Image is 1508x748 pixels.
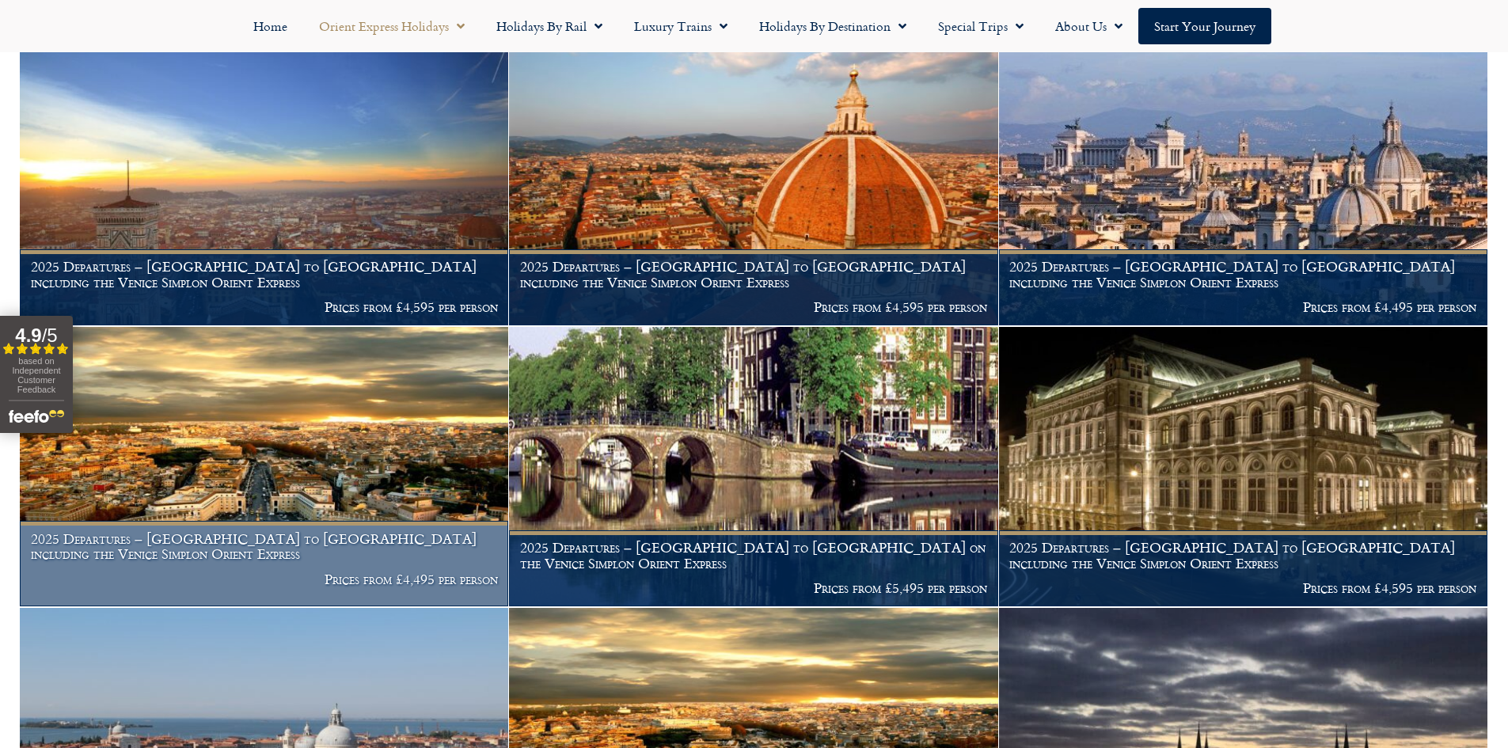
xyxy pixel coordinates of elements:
[237,8,303,44] a: Home
[31,531,498,562] h1: 2025 Departures – [GEOGRAPHIC_DATA] to [GEOGRAPHIC_DATA] including the Venice Simplon Orient Express
[31,571,498,587] p: Prices from £4,495 per person
[1009,580,1476,596] p: Prices from £4,595 per person
[1009,259,1476,290] h1: 2025 Departures – [GEOGRAPHIC_DATA] to [GEOGRAPHIC_DATA] including the Venice Simplon Orient Express
[20,46,509,326] a: 2025 Departures – [GEOGRAPHIC_DATA] to [GEOGRAPHIC_DATA] including the Venice Simplon Orient Expr...
[520,299,987,315] p: Prices from £4,595 per person
[999,327,1488,607] a: 2025 Departures – [GEOGRAPHIC_DATA] to [GEOGRAPHIC_DATA] including the Venice Simplon Orient Expr...
[520,259,987,290] h1: 2025 Departures – [GEOGRAPHIC_DATA] to [GEOGRAPHIC_DATA] including the Venice Simplon Orient Express
[520,580,987,596] p: Prices from £5,495 per person
[8,8,1500,44] nav: Menu
[1009,540,1476,571] h1: 2025 Departures – [GEOGRAPHIC_DATA] to [GEOGRAPHIC_DATA] including the Venice Simplon Orient Express
[520,540,987,571] h1: 2025 Departures – [GEOGRAPHIC_DATA] to [GEOGRAPHIC_DATA] on the Venice Simplon Orient Express
[303,8,481,44] a: Orient Express Holidays
[509,46,998,326] a: 2025 Departures – [GEOGRAPHIC_DATA] to [GEOGRAPHIC_DATA] including the Venice Simplon Orient Expr...
[999,46,1488,326] a: 2025 Departures – [GEOGRAPHIC_DATA] to [GEOGRAPHIC_DATA] including the Venice Simplon Orient Expr...
[1138,8,1271,44] a: Start your Journey
[509,327,998,607] a: 2025 Departures – [GEOGRAPHIC_DATA] to [GEOGRAPHIC_DATA] on the Venice Simplon Orient Express Pri...
[20,327,509,607] a: 2025 Departures – [GEOGRAPHIC_DATA] to [GEOGRAPHIC_DATA] including the Venice Simplon Orient Expr...
[1009,299,1476,315] p: Prices from £4,495 per person
[618,8,743,44] a: Luxury Trains
[481,8,618,44] a: Holidays by Rail
[743,8,922,44] a: Holidays by Destination
[31,299,498,315] p: Prices from £4,595 per person
[922,8,1039,44] a: Special Trips
[1039,8,1138,44] a: About Us
[31,259,498,290] h1: 2025 Departures – [GEOGRAPHIC_DATA] to [GEOGRAPHIC_DATA] including the Venice Simplon Orient Express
